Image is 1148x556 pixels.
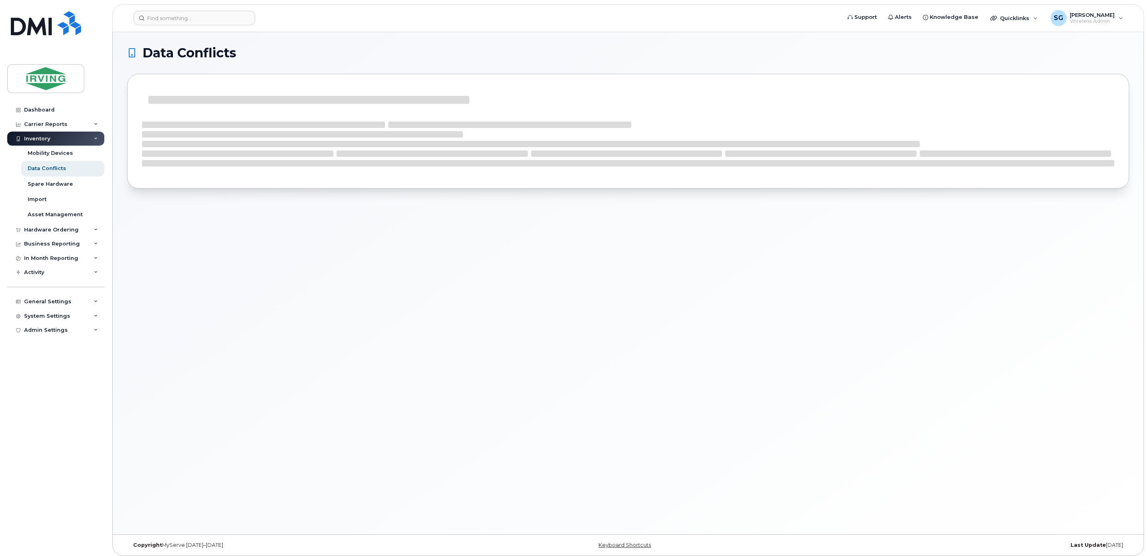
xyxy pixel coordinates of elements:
div: MyServe [DATE]–[DATE] [127,542,461,548]
strong: Copyright [133,542,162,548]
div: [DATE] [795,542,1129,548]
span: Data Conflicts [142,47,236,59]
a: Keyboard Shortcuts [598,542,651,548]
strong: Last Update [1071,542,1106,548]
